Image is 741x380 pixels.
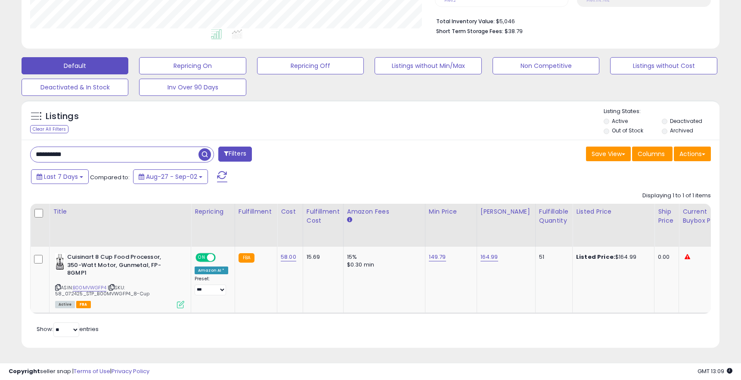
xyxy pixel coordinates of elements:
[658,253,672,261] div: 0.00
[74,367,110,375] a: Terms of Use
[53,207,187,216] div: Title
[604,107,719,116] p: Listing States:
[436,15,704,26] li: $5,046
[612,117,628,125] label: Active
[347,261,419,269] div: $0.30 min
[257,57,364,74] button: Repricing Off
[55,253,184,307] div: ASIN:
[436,28,503,35] b: Short Term Storage Fees:
[239,253,254,263] small: FBA
[73,284,106,291] a: B00MVWGFP4
[436,18,495,25] b: Total Inventory Value:
[347,207,422,216] div: Amazon Fees
[576,253,615,261] b: Listed Price:
[682,207,727,225] div: Current Buybox Price
[133,169,208,184] button: Aug-27 - Sep-02
[429,207,473,216] div: Min Price
[670,117,702,125] label: Deactivated
[195,267,228,274] div: Amazon AI *
[30,125,68,133] div: Clear All Filters
[493,57,599,74] button: Non Competitive
[281,253,296,261] a: 58.00
[539,253,566,261] div: 51
[146,172,197,181] span: Aug-27 - Sep-02
[9,368,149,376] div: seller snap | |
[576,207,651,216] div: Listed Price
[539,207,569,225] div: Fulfillable Quantity
[37,325,99,333] span: Show: entries
[195,276,228,295] div: Preset:
[481,253,498,261] a: 164.99
[612,127,643,134] label: Out of Stock
[576,253,648,261] div: $164.99
[90,173,130,181] span: Compared to:
[674,147,711,161] button: Actions
[610,57,717,74] button: Listings without Cost
[638,150,665,158] span: Columns
[218,147,252,162] button: Filters
[505,27,523,35] span: $38.79
[670,127,693,134] label: Archived
[22,79,128,96] button: Deactivated & In Stock
[55,284,149,297] span: | SKU: 58_072425_STP_B00MVWGFP4_8-Cup
[481,207,532,216] div: [PERSON_NAME]
[347,216,352,224] small: Amazon Fees.
[9,367,40,375] strong: Copyright
[214,254,228,261] span: OFF
[22,57,128,74] button: Default
[375,57,481,74] button: Listings without Min/Max
[586,147,631,161] button: Save View
[196,254,207,261] span: ON
[307,207,340,225] div: Fulfillment Cost
[44,172,78,181] span: Last 7 Days
[632,147,673,161] button: Columns
[281,207,299,216] div: Cost
[46,110,79,123] h5: Listings
[31,169,89,184] button: Last 7 Days
[307,253,337,261] div: 15.69
[347,253,419,261] div: 15%
[642,192,711,200] div: Displaying 1 to 1 of 1 items
[112,367,149,375] a: Privacy Policy
[55,301,75,308] span: All listings currently available for purchase on Amazon
[76,301,91,308] span: FBA
[55,253,65,270] img: 31gfAoVlTHL._SL40_.jpg
[139,79,246,96] button: Inv Over 90 Days
[239,207,273,216] div: Fulfillment
[658,207,675,225] div: Ship Price
[698,367,732,375] span: 2025-09-10 13:09 GMT
[195,207,231,216] div: Repricing
[429,253,446,261] a: 149.79
[139,57,246,74] button: Repricing On
[67,253,172,279] b: Cuisinart 8 Cup Food Processor, 350-Watt Motor, Gunmetal, FP-8GMP1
